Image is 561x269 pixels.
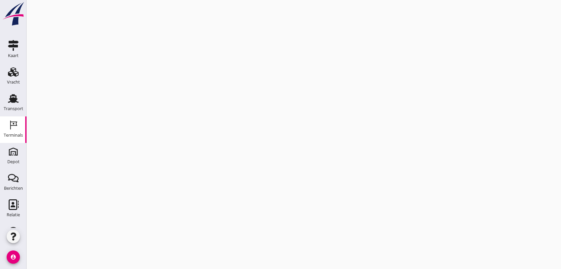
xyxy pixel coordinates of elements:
[7,80,20,84] div: Vracht
[8,53,19,58] div: Kaart
[7,250,20,264] i: account_circle
[1,2,25,26] img: logo-small.a267ee39.svg
[7,213,20,217] div: Relatie
[4,186,23,190] div: Berichten
[7,160,20,164] div: Depot
[4,133,23,137] div: Terminals
[4,106,23,111] div: Transport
